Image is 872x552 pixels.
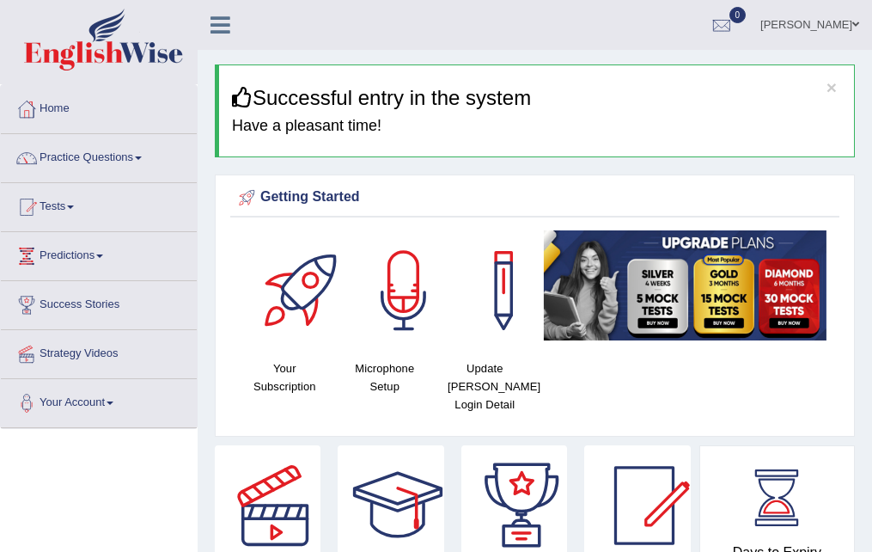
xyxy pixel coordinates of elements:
img: small5.jpg [544,230,827,340]
a: Your Account [1,379,197,422]
h4: Your Subscription [243,359,326,396]
a: Home [1,85,197,128]
a: Predictions [1,232,197,275]
h3: Successful entry in the system [232,87,841,109]
button: × [826,78,837,96]
span: 0 [729,7,747,23]
h4: Microphone Setup [344,359,427,396]
a: Tests [1,183,197,226]
div: Getting Started [235,185,835,211]
h4: Have a pleasant time! [232,118,841,135]
a: Success Stories [1,281,197,324]
a: Strategy Videos [1,330,197,373]
h4: Update [PERSON_NAME] Login Detail [443,359,527,414]
a: Practice Questions [1,134,197,177]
